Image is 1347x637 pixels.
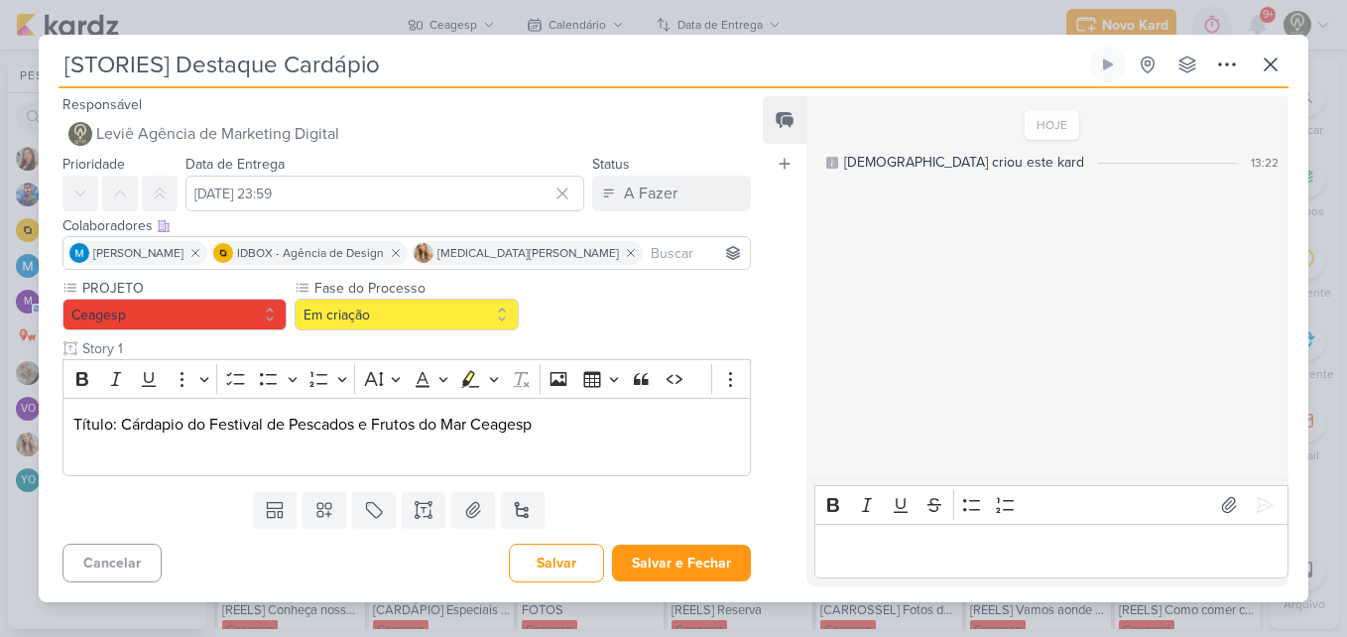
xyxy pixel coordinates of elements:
button: Ceagesp [62,299,287,330]
button: Salvar e Fechar [612,545,751,581]
div: Ligar relógio [1100,57,1116,72]
input: Select a date [185,176,584,211]
label: Prioridade [62,156,125,173]
div: Colaboradores [62,215,751,236]
span: [PERSON_NAME] [93,244,184,262]
button: Cancelar [62,544,162,582]
label: Data de Entrega [185,156,285,173]
img: Yasmin Yumi [414,243,433,263]
span: Leviê Agência de Marketing Digital [96,122,339,146]
div: Editor editing area: main [814,524,1288,578]
input: Texto sem título [78,338,751,359]
div: 13:22 [1251,154,1279,172]
input: Buscar [647,241,746,265]
label: Responsável [62,96,142,113]
div: Editor editing area: main [62,398,751,476]
img: MARIANA MIRANDA [69,243,89,263]
button: Salvar [509,544,604,582]
span: IDBOX - Agência de Design [237,244,384,262]
label: Fase do Processo [312,278,519,299]
label: Status [592,156,630,173]
button: Em criação [295,299,519,330]
img: IDBOX - Agência de Design [213,243,233,263]
div: A Fazer [624,182,677,205]
input: Kard Sem Título [59,47,1086,82]
div: Editor toolbar [62,359,751,398]
p: Título: Cárdapio do Festival de Pescados e Frutos do Mar Ceagesp [73,413,740,437]
div: [DEMOGRAPHIC_DATA] criou este kard [844,152,1084,173]
span: [MEDICAL_DATA][PERSON_NAME] [437,244,619,262]
div: Editor toolbar [814,485,1288,524]
label: PROJETO [80,278,287,299]
button: A Fazer [592,176,751,211]
button: Leviê Agência de Marketing Digital [62,116,751,152]
img: Leviê Agência de Marketing Digital [68,122,92,146]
